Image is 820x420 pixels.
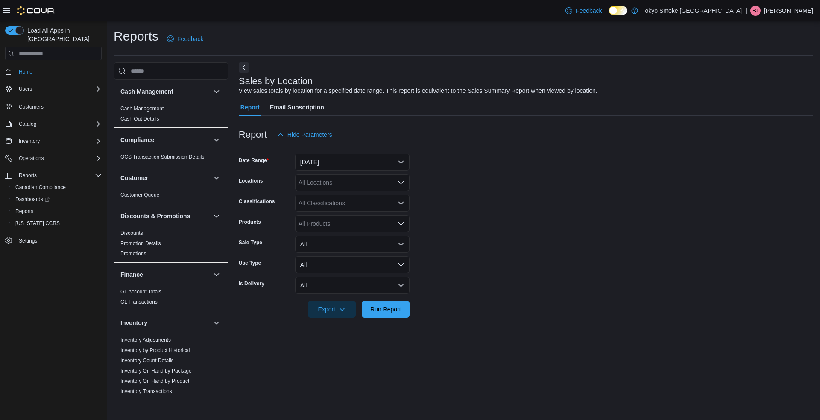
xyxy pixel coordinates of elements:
button: Discounts & Promotions [120,212,210,220]
span: Inventory Count Details [120,357,174,364]
button: Operations [15,153,47,163]
span: Load All Apps in [GEOGRAPHIC_DATA] [24,26,102,43]
span: GL Transactions [120,299,158,305]
span: Customers [19,104,44,110]
button: Home [2,65,105,78]
span: Home [15,66,102,77]
button: Users [2,83,105,95]
h3: Sales by Location [239,76,313,86]
span: Report [240,99,260,116]
button: Settings [2,234,105,247]
div: Finance [114,287,228,311]
a: Inventory Transactions [120,388,172,394]
span: Reports [15,208,33,215]
label: Date Range [239,157,269,164]
span: Reports [15,170,102,180]
span: Users [19,86,32,92]
input: Dark Mode [609,6,627,15]
span: Export [313,301,351,318]
span: Inventory by Product Historical [120,347,190,354]
button: Export [308,301,356,318]
a: GL Account Totals [120,289,161,295]
div: View sales totals by location for a specified date range. This report is equivalent to the Sales ... [239,86,597,95]
span: Canadian Compliance [15,184,66,191]
label: Products [239,219,261,225]
button: Finance [211,269,222,280]
a: Home [15,67,36,77]
button: [DATE] [295,154,410,171]
span: Inventory Transactions [120,388,172,395]
button: Open list of options [398,200,404,207]
label: Is Delivery [239,280,264,287]
span: Settings [15,235,102,246]
span: Dashboards [15,196,50,203]
button: Customer [120,174,210,182]
button: Users [15,84,35,94]
div: Customer [114,190,228,204]
span: Customer Queue [120,192,159,198]
span: Dashboards [12,194,102,204]
button: Hide Parameters [274,126,336,143]
nav: Complex example [5,62,102,269]
button: Reports [9,205,105,217]
a: Discounts [120,230,143,236]
span: Inventory Adjustments [120,337,171,343]
a: Inventory On Hand by Product [120,378,189,384]
button: Cash Management [211,86,222,97]
a: Customer Queue [120,192,159,198]
button: Operations [2,152,105,164]
span: Canadian Compliance [12,182,102,192]
span: Catalog [19,121,36,127]
button: Cash Management [120,87,210,96]
label: Locations [239,177,263,184]
h3: Discounts & Promotions [120,212,190,220]
button: Catalog [15,119,40,129]
a: Inventory by Product Historical [120,347,190,353]
button: Customer [211,173,222,183]
a: OCS Transaction Submission Details [120,154,205,160]
a: [US_STATE] CCRS [12,218,63,228]
a: Promotions [120,251,146,257]
span: Washington CCRS [12,218,102,228]
p: | [745,6,747,16]
label: Classifications [239,198,275,205]
a: Inventory Count Details [120,358,174,364]
button: All [295,236,410,253]
h1: Reports [114,28,158,45]
span: Reports [12,206,102,216]
button: All [295,256,410,273]
h3: Report [239,130,267,140]
button: Reports [15,170,40,180]
button: Inventory [2,135,105,147]
a: Canadian Compliance [12,182,69,192]
span: Inventory On Hand by Package [120,367,192,374]
button: Open list of options [398,179,404,186]
span: Reports [19,172,37,179]
button: Compliance [120,136,210,144]
button: Inventory [211,318,222,328]
a: Customers [15,102,47,112]
span: Inventory [19,138,40,145]
a: Dashboards [9,193,105,205]
button: All [295,277,410,294]
span: Discounts [120,230,143,237]
a: Dashboards [12,194,53,204]
span: Hide Parameters [287,130,332,139]
span: [US_STATE] CCRS [15,220,60,227]
a: Reports [12,206,37,216]
label: Sale Type [239,239,262,246]
span: Feedback [177,35,203,43]
span: Home [19,68,32,75]
a: Inventory Adjustments [120,337,171,343]
h3: Inventory [120,319,147,327]
span: Inventory [15,136,102,146]
a: GL Transactions [120,299,158,305]
a: Promotion Details [120,240,161,246]
h3: Customer [120,174,148,182]
span: Users [15,84,102,94]
span: BJ [753,6,758,16]
div: Bhavik Jogee [750,6,761,16]
a: Feedback [562,2,605,19]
